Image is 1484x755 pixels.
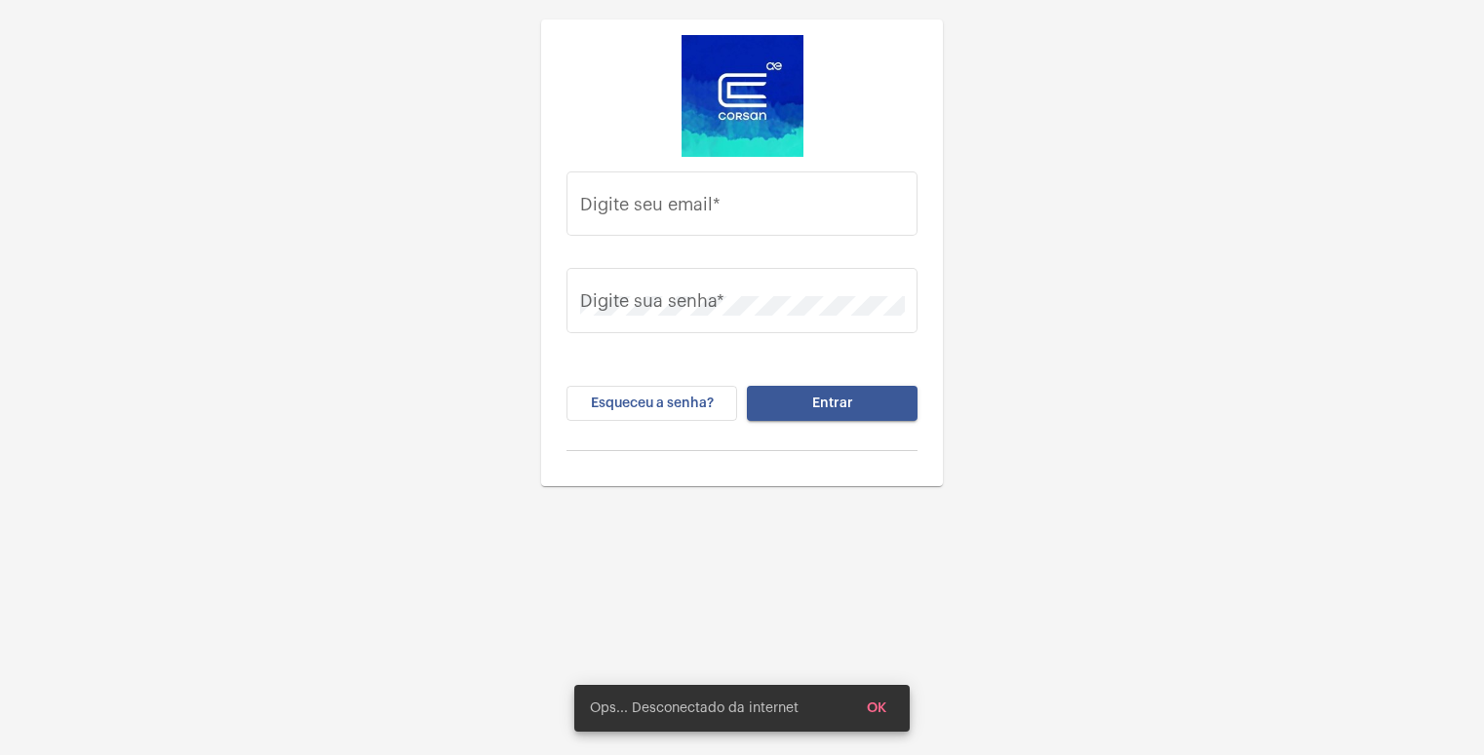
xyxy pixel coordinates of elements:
[580,199,905,218] input: Digite seu email
[566,386,737,421] button: Esqueceu a senha?
[682,35,803,157] img: d4669ae0-8c07-2337-4f67-34b0df7f5ae4.jpeg
[812,396,853,410] span: Entrar
[851,691,902,726] button: OK
[591,396,714,410] span: Esqueceu a senha?
[747,386,918,421] button: Entrar
[867,701,886,715] span: OK
[590,698,799,718] span: Ops... Desconectado da internet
